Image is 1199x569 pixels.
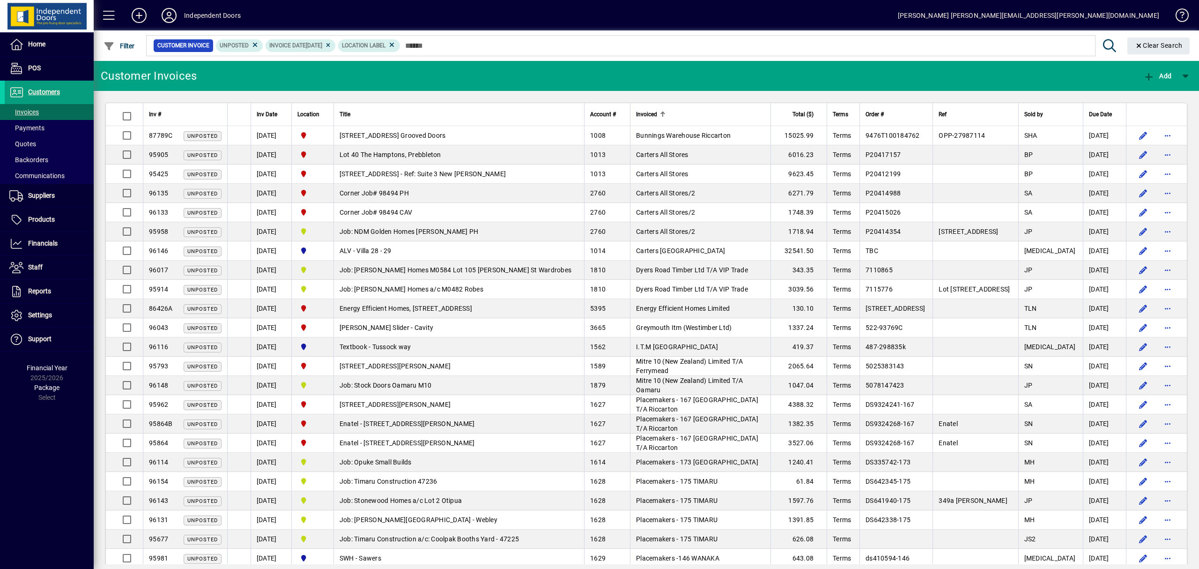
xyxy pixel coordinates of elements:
button: Edit [1136,532,1151,547]
div: Inv # [149,109,222,120]
span: Cromwell Central Otago [297,246,328,256]
span: 95793 [149,362,168,370]
a: Reports [5,280,94,303]
span: Lot 40 The Hamptons, Prebbleton [340,151,441,158]
td: [DATE] [1083,337,1126,357]
div: Order # [866,109,927,120]
span: TBC [866,247,878,255]
span: Invoices [9,108,39,116]
td: [DATE] [1083,357,1126,376]
span: Location [297,109,319,120]
td: [DATE] [251,203,291,222]
button: Edit [1136,416,1151,431]
span: JP [1024,285,1033,293]
span: 9476T100184762 [866,132,920,139]
span: ALV - Villa 28 - 29 [340,247,392,255]
span: Terms [833,189,851,197]
td: [DATE] [1083,299,1126,318]
span: Inv Date [257,109,277,120]
span: Terms [833,305,851,312]
span: Unposted [187,306,218,312]
span: [PERSON_NAME] Slider - Cavity [340,324,433,331]
span: 1013 [590,151,606,158]
span: 87789C [149,132,173,139]
span: 96043 [149,324,168,331]
span: 96135 [149,189,168,197]
span: Unposted [220,42,249,49]
span: Terms [833,362,851,370]
span: 96146 [149,247,168,255]
button: More options [1160,301,1175,316]
button: Edit [1136,128,1151,143]
a: POS [5,57,94,80]
span: [MEDICAL_DATA] [1024,343,1076,351]
td: 6271.79 [770,184,827,203]
span: [STREET_ADDRESS] [866,305,925,312]
button: More options [1160,474,1175,489]
td: [DATE] [1083,241,1126,261]
button: Edit [1136,493,1151,508]
span: Corner Job# 98494 CAV [340,209,412,216]
button: Edit [1136,147,1151,162]
span: Energy Efficient Homes, [STREET_ADDRESS] [340,305,472,312]
span: Terms [833,343,851,351]
span: Greymouth Itm (Westimber Ltd) [636,324,732,331]
span: Customer Invoice [157,41,209,50]
div: Customer Invoices [101,68,197,83]
span: Terms [833,228,851,235]
button: Edit [1136,512,1151,527]
button: More options [1160,416,1175,431]
button: More options [1160,205,1175,220]
span: Terms [833,266,851,274]
span: TLN [1024,324,1037,331]
button: More options [1160,493,1175,508]
span: 1008 [590,132,606,139]
div: Total ($) [777,109,822,120]
span: 7115776 [866,285,893,293]
span: [STREET_ADDRESS] Grooved Doors [340,132,446,139]
span: Unposted [187,325,218,331]
span: Terms [833,285,851,293]
span: Location Label [342,42,385,49]
mat-chip: Customer Invoice Status: Unposted [216,39,263,52]
a: Staff [5,256,94,279]
span: SA [1024,189,1033,197]
div: Due Date [1089,109,1120,120]
span: Terms [833,132,851,139]
span: Carters All Stores/2 [636,189,695,197]
button: More options [1160,359,1175,374]
span: P20415026 [866,209,901,216]
span: Payments [9,124,44,132]
td: 2065.64 [770,357,827,376]
a: Invoices [5,104,94,120]
span: Reports [28,287,51,295]
span: 5078147423 [866,382,904,389]
span: Christchurch [297,361,328,371]
span: Suppliers [28,192,55,199]
span: 1562 [590,343,606,351]
td: [DATE] [251,376,291,395]
span: Account # [590,109,616,120]
span: 1589 [590,362,606,370]
button: Edit [1136,205,1151,220]
td: [DATE] [251,299,291,318]
button: Profile [154,7,184,24]
span: Total ($) [792,109,814,120]
span: Textbook - Tussock way [340,343,411,351]
span: Terms [833,324,851,331]
button: More options [1160,147,1175,162]
span: Christchurch [297,303,328,314]
span: BP [1024,151,1033,158]
td: [DATE] [1083,203,1126,222]
span: BP [1024,170,1033,178]
td: [DATE] [251,280,291,299]
span: 95914 [149,285,168,293]
span: SA [1024,209,1033,216]
td: [DATE] [251,241,291,261]
span: 2760 [590,209,606,216]
span: Unposted [187,191,218,197]
button: Edit [1136,474,1151,489]
td: [DATE] [1083,280,1126,299]
span: Unposted [187,287,218,293]
span: Timaru [297,380,328,390]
